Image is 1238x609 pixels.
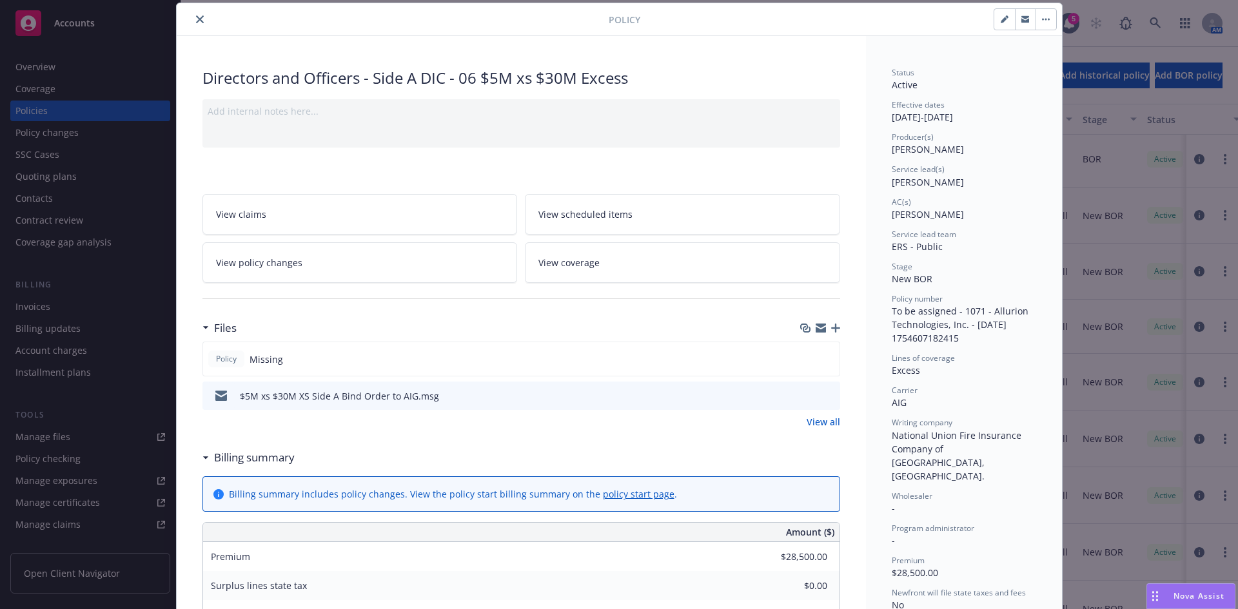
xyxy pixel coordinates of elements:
[229,487,677,501] div: Billing summary includes policy changes. View the policy start billing summary on the .
[892,293,943,304] span: Policy number
[192,12,208,27] button: close
[892,502,895,514] span: -
[208,104,835,118] div: Add internal notes here...
[216,256,302,269] span: View policy changes
[525,194,840,235] a: View scheduled items
[892,417,952,428] span: Writing company
[892,99,1036,124] div: [DATE] - [DATE]
[1146,583,1235,609] button: Nova Assist
[211,579,307,592] span: Surplus lines state tax
[202,449,295,466] div: Billing summary
[892,208,964,220] span: [PERSON_NAME]
[892,79,918,91] span: Active
[240,389,439,403] div: $5M xs $30M XS Side A Bind Order to AIG.msg
[892,176,964,188] span: [PERSON_NAME]
[202,194,518,235] a: View claims
[216,208,266,221] span: View claims
[538,256,600,269] span: View coverage
[892,566,938,579] span: $28,500.00
[214,449,295,466] h3: Billing summary
[892,534,895,546] span: -
[892,67,914,78] span: Status
[603,488,674,500] a: policy start page
[892,261,912,272] span: Stage
[202,320,237,336] div: Files
[751,547,835,566] input: 0.00
[892,523,974,534] span: Program administrator
[892,555,925,566] span: Premium
[202,67,840,89] div: Directors and Officers - Side A DIC - 06 $5M xs $30M Excess
[823,389,835,403] button: preview file
[525,242,840,283] a: View coverage
[213,353,239,365] span: Policy
[892,396,907,409] span: AIG
[803,389,813,403] button: download file
[807,415,840,429] a: View all
[892,164,945,175] span: Service lead(s)
[892,197,911,208] span: AC(s)
[609,13,640,26] span: Policy
[202,242,518,283] a: View policy changes
[786,525,834,539] span: Amount ($)
[214,320,237,336] h3: Files
[892,363,1036,377] div: Excess
[892,385,918,396] span: Carrier
[751,576,835,595] input: 0.00
[892,353,955,363] span: Lines of coverage
[892,490,932,501] span: Wholesaler
[892,273,932,285] span: New BOR
[892,131,934,142] span: Producer(s)
[538,208,633,221] span: View scheduled items
[211,550,250,563] span: Premium
[892,305,1031,344] span: To be assigned - 1071 - Allurion Technologies, Inc. - [DATE] 1754607182415
[1147,584,1163,608] div: Drag to move
[892,587,1026,598] span: Newfront will file state taxes and fees
[892,240,943,253] span: ERS - Public
[892,143,964,155] span: [PERSON_NAME]
[892,429,1024,482] span: National Union Fire Insurance Company of [GEOGRAPHIC_DATA], [GEOGRAPHIC_DATA].
[892,229,956,240] span: Service lead team
[1174,590,1224,601] span: Nova Assist
[892,99,945,110] span: Effective dates
[250,353,283,366] span: Missing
